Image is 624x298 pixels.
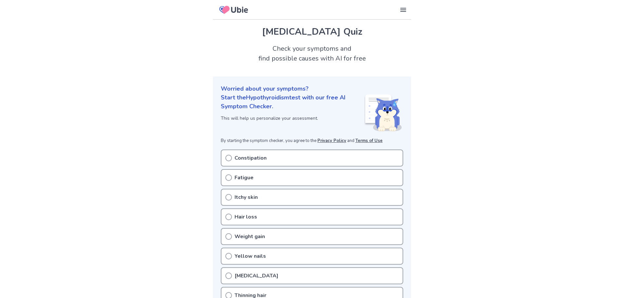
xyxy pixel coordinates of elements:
[221,138,403,144] p: By starting the symptom checker, you agree to the and
[364,95,402,131] img: Shiba
[317,138,346,144] a: Privacy Policy
[235,154,267,162] p: Constipation
[221,84,403,93] p: Worried about your symptoms?
[235,272,278,280] p: [MEDICAL_DATA]
[355,138,383,144] a: Terms of Use
[235,174,254,182] p: Fatigue
[235,193,258,201] p: Itchy skin
[213,44,411,63] h2: Check your symptoms and find possible causes with AI for free
[235,233,265,240] p: Weight gain
[235,252,266,260] p: Yellow nails
[221,93,364,111] p: Start the Hypothyroidism test with our free AI Symptom Checker.
[221,25,403,39] h1: [MEDICAL_DATA] Quiz
[221,115,364,122] p: This will help us personalize your assessment.
[235,213,257,221] p: Hair loss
